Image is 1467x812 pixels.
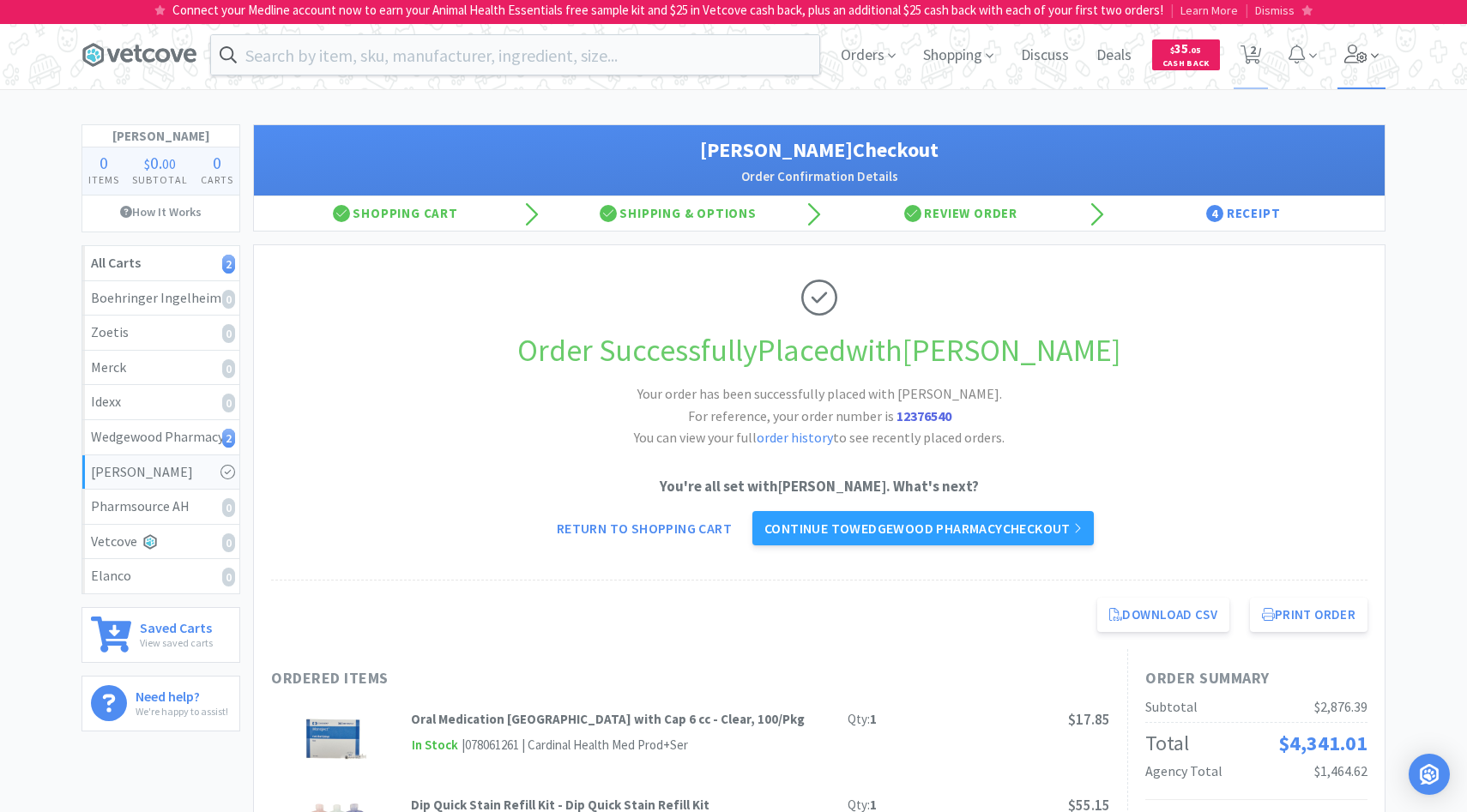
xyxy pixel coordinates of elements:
a: [PERSON_NAME] [82,455,239,490]
div: . [126,154,195,171]
span: Orders [834,21,903,89]
div: Open Intercom Messenger [1409,754,1450,795]
span: 0 [150,152,159,173]
p: We're happy to assist! [136,703,228,719]
a: How It Works [82,195,239,228]
img: 0b4d65c08e4143e6ad0102f97ffcabd4_50992.jpeg [306,709,366,769]
h1: Ordered Items [271,666,786,691]
h2: Order Confirmation Details [271,166,1367,187]
a: Pharmsource AH0 [82,490,239,525]
h6: Need help? [136,685,228,703]
strong: Oral Medication [GEOGRAPHIC_DATA] with Cap 6 cc - Clear, 100/Pkg [411,711,805,727]
div: Subtotal [1145,696,1198,719]
div: Pharmsource AH [91,496,231,518]
a: Saved CartsView saved carts [81,607,240,663]
span: 0 [100,152,108,173]
div: Review Order [819,196,1102,231]
a: Boehringer Ingelheim0 [82,281,239,316]
a: $35.05Cash Back [1152,32,1220,78]
span: 0 [213,152,221,173]
a: Merck0 [82,351,239,386]
span: $1,464.62 [1314,762,1367,779]
div: Vetcove [91,531,231,553]
strong: 1 [870,711,877,727]
h4: Carts [194,171,239,188]
strong: 12376540 [896,407,951,424]
p: You're all set with [PERSON_NAME] . What's next? [271,475,1367,498]
div: [PERSON_NAME] [91,461,231,484]
div: Qty: [848,709,877,730]
div: Elanco [91,565,231,587]
span: $2,876.39 [1314,698,1367,715]
span: Cash Back [1162,59,1210,70]
i: 2 [222,255,235,274]
a: All Carts2 [82,246,239,281]
button: Print Order [1250,598,1367,632]
i: 0 [222,498,235,517]
h1: [PERSON_NAME] [82,125,239,147]
span: 4 [1206,205,1223,222]
a: Elanco0 [82,559,239,593]
div: Zoetis [91,322,231,344]
h6: Saved Carts [140,617,213,635]
h1: Order Successfully Placed with [PERSON_NAME] [271,326,1367,376]
a: 2 [1234,50,1269,65]
i: 0 [222,394,235,412]
p: View saved carts [140,635,213,651]
a: Discuss [1014,48,1076,63]
a: Download CSV [1097,598,1229,632]
div: Wedgewood Pharmacy [91,426,231,448]
span: In Stock [411,735,459,756]
strong: All Carts [91,254,141,271]
span: $ [144,155,150,172]
a: order history [757,429,833,446]
i: 0 [222,324,235,343]
h4: Subtotal [126,171,195,188]
span: 35 [1170,40,1201,57]
span: . 05 [1188,45,1201,56]
span: Deals [1090,21,1138,89]
a: Continue toWedgewood Pharmacycheckout [752,511,1094,545]
div: Boehringer Ingelheim [91,287,231,310]
a: Zoetis0 [82,316,239,351]
span: | [1245,2,1248,18]
a: Idexx0 [82,385,239,420]
i: 0 [222,290,235,309]
a: Deals [1090,48,1138,63]
span: Discuss [1014,21,1076,89]
div: Agency Total [1145,761,1222,783]
span: For reference, your order number is [688,407,951,424]
h1: Order Summary [1145,666,1367,691]
input: Search by item, sku, manufacturer, ingredient, size... [211,35,819,75]
h4: Items [82,171,126,188]
span: Learn More [1180,3,1238,18]
div: Total [1145,727,1189,760]
h1: [PERSON_NAME] Checkout [271,134,1367,166]
div: Merck [91,357,231,379]
a: Wedgewood Pharmacy2 [82,420,239,455]
a: Vetcove0 [82,525,239,560]
span: 2 [1250,15,1256,84]
div: Shipping & Options [537,196,820,231]
div: Idexx [91,391,231,413]
i: 0 [222,568,235,586]
i: 0 [222,359,235,378]
span: | [1170,2,1174,18]
span: $4,341.01 [1278,730,1367,756]
a: Return to Shopping Cart [545,511,744,545]
div: | 078061261 | Cardinal Health Med Prod+Ser [459,735,688,755]
i: 2 [222,429,235,448]
span: $17.85 [1068,710,1110,729]
h2: Your order has been successfully placed with [PERSON_NAME]. You can view your full to see recentl... [562,383,1077,449]
span: 00 [162,155,176,172]
i: 0 [222,533,235,552]
span: Dismiss [1255,3,1295,18]
span: Shopping [916,21,1000,89]
span: $ [1170,45,1174,56]
div: Receipt [1102,196,1385,231]
div: Shopping Cart [254,196,537,231]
